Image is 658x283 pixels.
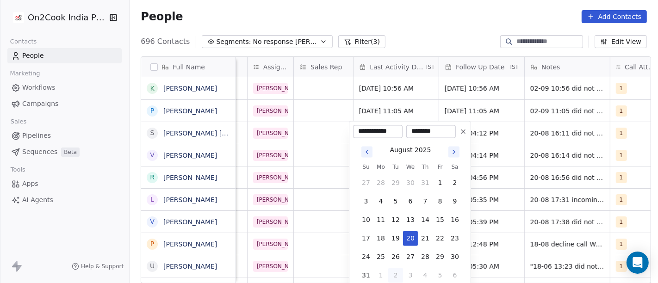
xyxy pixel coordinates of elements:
button: 30 [447,249,462,264]
button: 28 [418,249,433,264]
th: Tuesday [388,162,403,172]
th: Wednesday [403,162,418,172]
button: 5 [388,194,403,209]
button: 9 [447,194,462,209]
button: 8 [433,194,447,209]
th: Thursday [418,162,433,172]
th: Saturday [447,162,462,172]
button: 7 [418,194,433,209]
button: 4 [373,194,388,209]
button: Go to next month [447,145,460,158]
button: 19 [388,231,403,246]
button: 2 [447,175,462,190]
div: August 2025 [390,145,431,155]
button: 17 [359,231,373,246]
button: 22 [433,231,447,246]
button: 12 [388,212,403,227]
button: 23 [447,231,462,246]
button: 29 [388,175,403,190]
button: 11 [373,212,388,227]
th: Monday [373,162,388,172]
button: 15 [433,212,447,227]
button: 26 [388,249,403,264]
button: 2 [388,268,403,283]
button: 6 [403,194,418,209]
button: 10 [359,212,373,227]
button: 25 [373,249,388,264]
button: 3 [359,194,373,209]
button: 29 [433,249,447,264]
button: Go to previous month [360,145,373,158]
button: 13 [403,212,418,227]
button: 6 [447,268,462,283]
button: 14 [418,212,433,227]
button: 5 [433,268,447,283]
th: Sunday [359,162,373,172]
button: 16 [447,212,462,227]
button: 31 [359,268,373,283]
button: 31 [418,175,433,190]
button: 28 [373,175,388,190]
button: 30 [403,175,418,190]
button: 1 [433,175,447,190]
button: 1 [373,268,388,283]
button: 27 [359,175,373,190]
button: 24 [359,249,373,264]
button: 4 [418,268,433,283]
th: Friday [433,162,447,172]
button: 18 [373,231,388,246]
button: 3 [403,268,418,283]
button: 20 [403,231,418,246]
button: 21 [418,231,433,246]
button: 27 [403,249,418,264]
